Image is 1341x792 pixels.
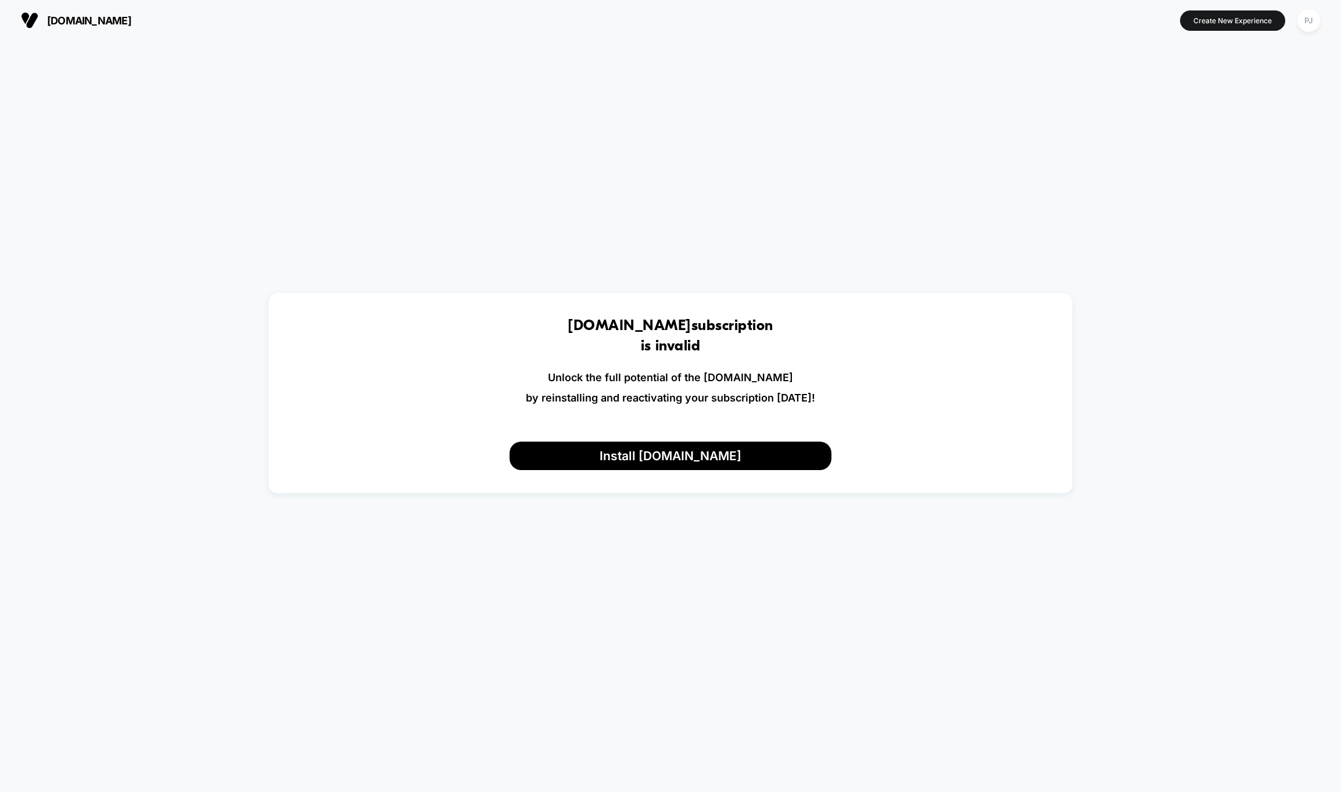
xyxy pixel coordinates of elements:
button: PJ [1294,9,1324,33]
p: Unlock the full potential of the [DOMAIN_NAME] by reinstalling and reactivating your subscription... [526,367,815,408]
button: [DOMAIN_NAME] [17,11,135,30]
h1: [DOMAIN_NAME] subscription is invalid [568,316,773,357]
div: PJ [1297,9,1320,32]
button: Create New Experience [1180,10,1285,31]
span: [DOMAIN_NAME] [47,15,131,27]
button: Install [DOMAIN_NAME] [510,442,831,470]
img: Visually logo [21,12,38,29]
